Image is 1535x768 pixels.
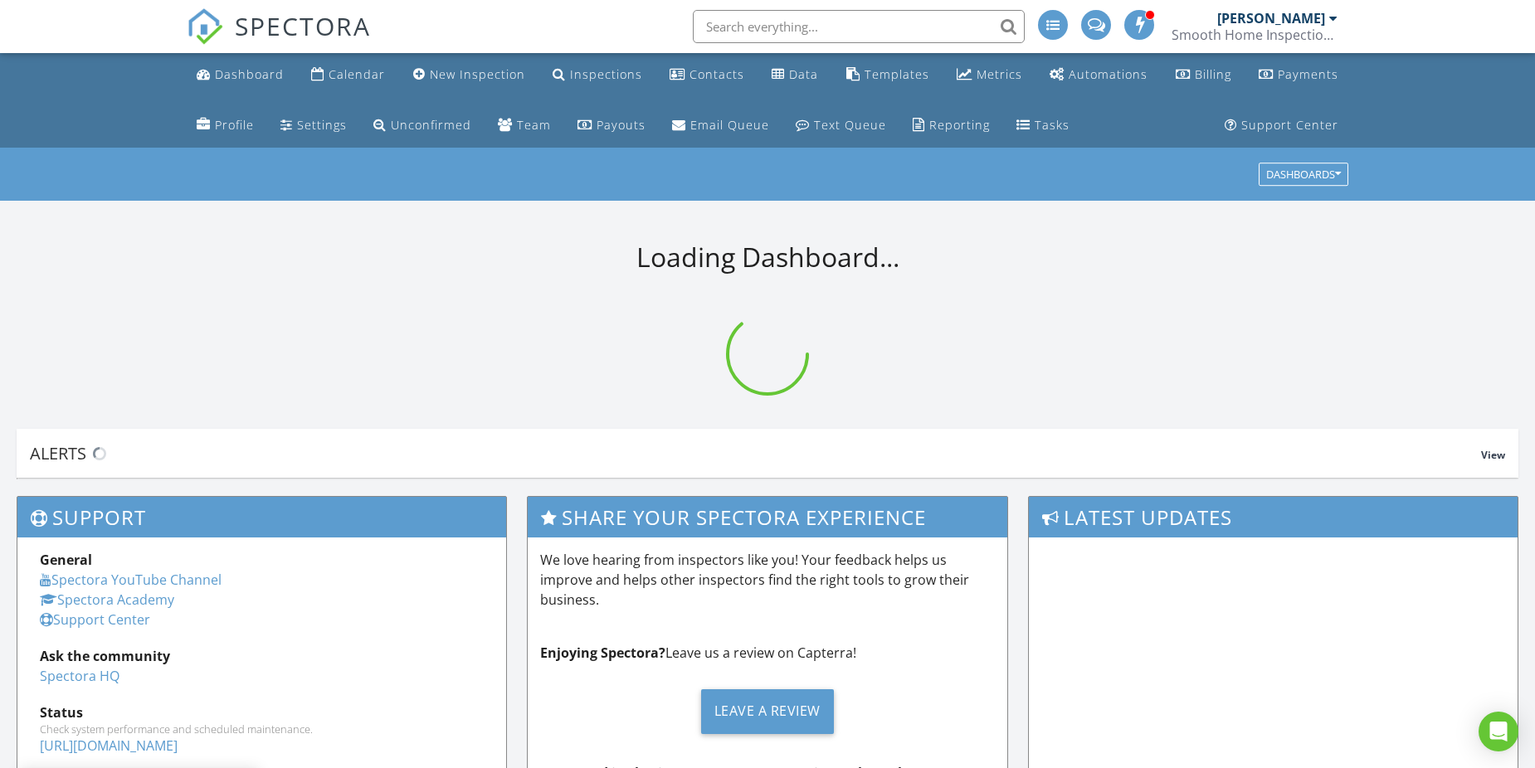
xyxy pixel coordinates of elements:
[40,722,484,736] div: Check system performance and scheduled maintenance.
[40,571,222,589] a: Spectora YouTube Channel
[187,8,223,45] img: The Best Home Inspection Software - Spectora
[367,110,478,141] a: Unconfirmed
[1043,60,1154,90] a: Automations (Advanced)
[540,550,994,610] p: We love hearing from inspectors like you! Your feedback helps us improve and helps other inspecto...
[701,689,834,734] div: Leave a Review
[1029,497,1518,537] h3: Latest Updates
[950,60,1029,90] a: Metrics
[1479,712,1518,751] div: Open Intercom Messenger
[1241,117,1338,133] div: Support Center
[840,60,936,90] a: Templates
[215,66,284,82] div: Dashboard
[765,60,825,90] a: Data
[305,60,392,90] a: Calendar
[491,110,558,141] a: Team
[329,66,385,82] div: Calendar
[17,497,506,537] h3: Support
[663,60,751,90] a: Contacts
[1195,66,1231,82] div: Billing
[215,117,254,133] div: Profile
[528,497,1006,537] h3: Share Your Spectora Experience
[40,736,178,755] a: [URL][DOMAIN_NAME]
[1259,163,1348,187] button: Dashboards
[693,10,1025,43] input: Search everything...
[407,60,532,90] a: New Inspection
[40,702,484,722] div: Status
[690,66,744,82] div: Contacts
[977,66,1022,82] div: Metrics
[540,676,994,746] a: Leave a Review
[597,117,646,133] div: Payouts
[1010,110,1076,141] a: Tasks
[190,110,261,141] a: Company Profile
[40,667,119,685] a: Spectora HQ
[1172,27,1338,43] div: Smooth Home Inspections, LLC
[40,591,174,609] a: Spectora Academy
[40,551,92,569] strong: General
[1169,60,1238,90] a: Billing
[1218,110,1345,141] a: Support Center
[1035,117,1070,133] div: Tasks
[1069,66,1148,82] div: Automations
[1481,448,1505,462] span: View
[570,66,642,82] div: Inspections
[789,110,893,141] a: Text Queue
[391,117,471,133] div: Unconfirmed
[929,117,990,133] div: Reporting
[1266,169,1341,181] div: Dashboards
[274,110,353,141] a: Settings
[1252,60,1345,90] a: Payments
[40,646,484,666] div: Ask the community
[665,110,776,141] a: Email Queue
[517,117,551,133] div: Team
[430,66,525,82] div: New Inspection
[187,22,371,57] a: SPECTORA
[789,66,818,82] div: Data
[235,8,371,43] span: SPECTORA
[865,66,929,82] div: Templates
[1217,10,1325,27] div: [PERSON_NAME]
[1278,66,1338,82] div: Payments
[540,644,665,662] strong: Enjoying Spectora?
[814,117,886,133] div: Text Queue
[690,117,769,133] div: Email Queue
[190,60,290,90] a: Dashboard
[906,110,997,141] a: Reporting
[30,442,1481,464] div: Alerts
[297,117,347,133] div: Settings
[540,643,994,663] p: Leave us a review on Capterra!
[40,610,150,629] a: Support Center
[571,110,652,141] a: Payouts
[546,60,649,90] a: Inspections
